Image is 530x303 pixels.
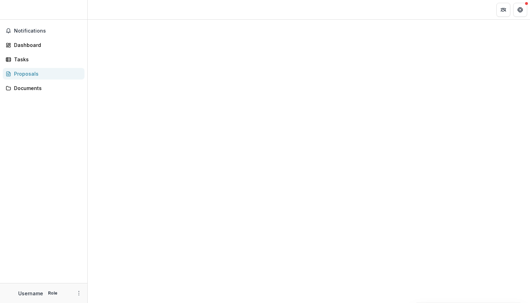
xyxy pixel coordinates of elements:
a: Documents [3,82,84,94]
button: Get Help [513,3,527,17]
a: Dashboard [3,39,84,51]
span: Notifications [14,28,82,34]
button: More [75,289,83,297]
div: Dashboard [14,41,79,49]
a: Tasks [3,54,84,65]
p: Role [46,290,60,296]
button: Partners [496,3,510,17]
button: Notifications [3,25,84,36]
div: Proposals [14,70,79,77]
a: Proposals [3,68,84,80]
div: Documents [14,84,79,92]
p: Username [18,290,43,297]
div: Tasks [14,56,79,63]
